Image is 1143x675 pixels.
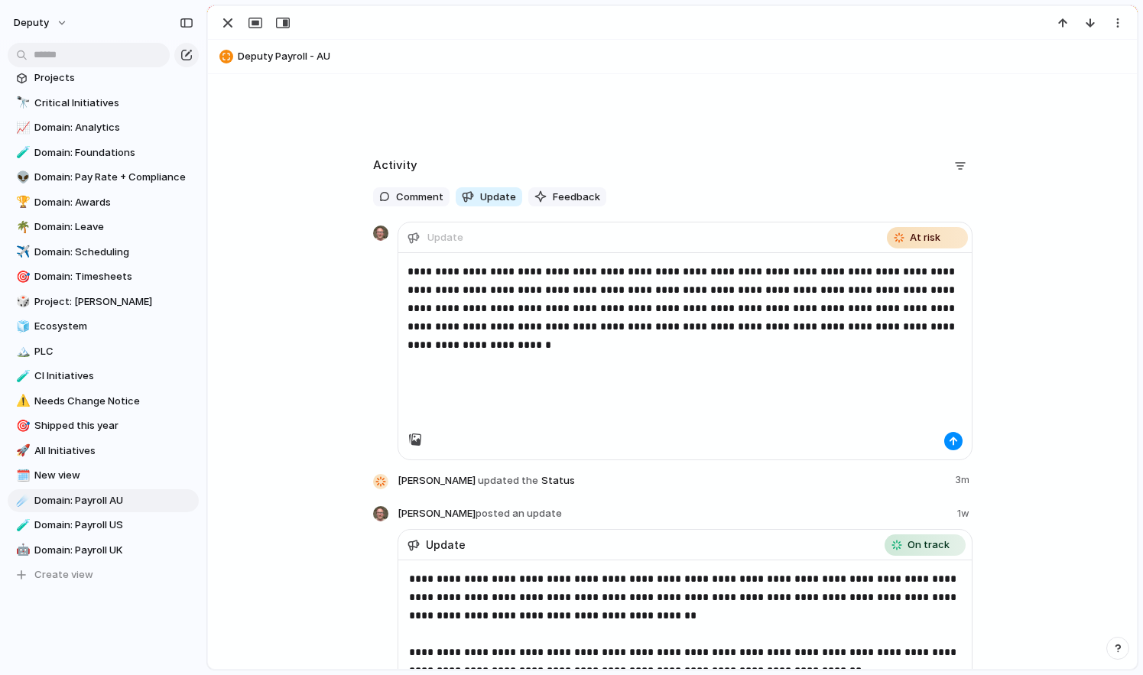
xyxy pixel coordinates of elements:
div: 🧊 [16,318,27,336]
span: On track [908,537,950,553]
div: 👽 [16,169,27,187]
div: ✈️ [16,243,27,261]
a: 🧊Ecosystem [8,315,199,338]
div: 🏆 [16,193,27,211]
a: 🎲Project: [PERSON_NAME] [8,290,199,313]
span: Domain: Pay Rate + Compliance [34,170,193,185]
span: Domain: Timesheets [34,269,193,284]
span: [PERSON_NAME] [398,473,476,488]
button: ☄️ [14,493,29,508]
a: 🧪CI Initiatives [8,365,199,388]
a: 🧪Domain: Payroll US [8,514,199,537]
a: 🗓️New view [8,464,199,487]
button: Create view [8,563,199,586]
span: Domain: Analytics [34,120,193,135]
span: Create view [34,567,93,583]
a: Projects [8,67,199,89]
div: 🗓️ [16,467,27,485]
span: Domain: Foundations [34,145,193,161]
a: 🔭Critical Initiatives [8,92,199,115]
div: 🧪 [16,368,27,385]
div: 🏔️ [16,342,27,360]
a: 🧪Domain: Foundations [8,141,199,164]
a: 🏆Domain: Awards [8,191,199,214]
div: 🧪 [16,517,27,534]
span: Shipped this year [34,418,193,433]
span: 3m [955,469,973,488]
a: 👽Domain: Pay Rate + Compliance [8,166,199,189]
div: 🏔️PLC [8,340,199,363]
button: deputy [7,11,76,35]
button: 🔭 [14,96,29,111]
span: Domain: Awards [34,195,193,210]
span: Update [480,190,516,205]
button: ⚠️ [14,394,29,409]
span: Domain: Payroll UK [34,543,193,558]
button: 🚀 [14,443,29,459]
button: 🎯 [14,418,29,433]
span: posted an update [476,507,562,519]
span: Comment [396,190,443,205]
div: 🔭 [16,94,27,112]
span: Domain: Payroll AU [34,493,193,508]
a: 🤖Domain: Payroll UK [8,539,199,562]
h2: Activity [373,157,417,174]
a: ✈️Domain: Scheduling [8,241,199,264]
span: Ecosystem [34,319,193,334]
button: 🗓️ [14,468,29,483]
span: 1w [957,506,973,524]
span: Domain: Payroll US [34,518,193,533]
span: All Initiatives [34,443,193,459]
a: 🎯Domain: Timesheets [8,265,199,288]
span: Projects [34,70,193,86]
span: Deputy Payroll - AU [238,49,1130,64]
button: 🏔️ [14,344,29,359]
div: 🎯 [16,268,27,286]
span: New view [34,468,193,483]
span: Domain: Leave [34,219,193,235]
a: ☄️Domain: Payroll AU [8,489,199,512]
span: Domain: Scheduling [34,245,193,260]
button: Comment [373,187,450,207]
button: 🌴 [14,219,29,235]
span: Needs Change Notice [34,394,193,409]
span: PLC [34,344,193,359]
button: At risk [885,225,969,251]
div: 🧪 [16,144,27,161]
button: 🤖 [14,543,29,558]
a: 📈Domain: Analytics [8,116,199,139]
button: 🎲 [14,294,29,310]
button: 🎯 [14,269,29,284]
button: Update [456,187,522,207]
button: 🏆 [14,195,29,210]
span: [PERSON_NAME] [398,506,562,521]
div: 🤖 [16,541,27,559]
div: 📈 [16,119,27,137]
span: Update [426,537,466,553]
button: 🧊 [14,319,29,334]
div: 🎯 [16,417,27,435]
div: ☄️ [16,492,27,509]
span: deputy [14,15,49,31]
a: 🌴Domain: Leave [8,216,199,239]
span: Feedback [553,190,600,205]
a: 🎯Shipped this year [8,414,199,437]
button: 🧪 [14,518,29,533]
div: 🌴 [16,219,27,236]
button: ✈️ [14,245,29,260]
span: Critical Initiatives [34,96,193,111]
a: ⚠️Needs Change Notice [8,390,199,413]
